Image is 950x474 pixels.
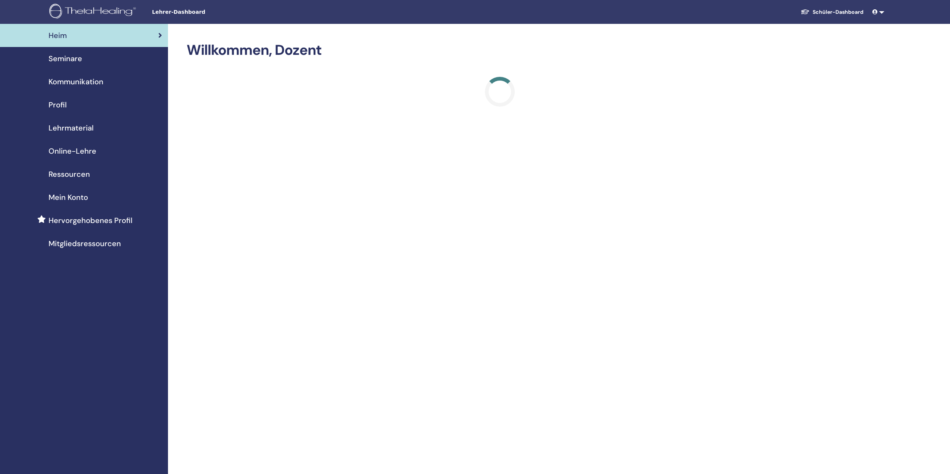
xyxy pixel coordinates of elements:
[49,215,133,226] span: Hervorgehobenes Profil
[49,30,67,41] span: Heim
[49,145,96,157] span: Online-Lehre
[49,169,90,180] span: Ressourcen
[795,5,869,19] a: Schüler-Dashboard
[49,238,121,249] span: Mitgliedsressourcen
[152,8,264,16] span: Lehrer-Dashboard
[187,42,813,59] h2: Willkommen, Dozent
[49,99,67,110] span: Profil
[49,192,88,203] span: Mein Konto
[49,4,138,21] img: logo.png
[801,9,810,15] img: graduation-cap-white.svg
[49,122,94,134] span: Lehrmaterial
[49,76,103,87] span: Kommunikation
[49,53,82,64] span: Seminare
